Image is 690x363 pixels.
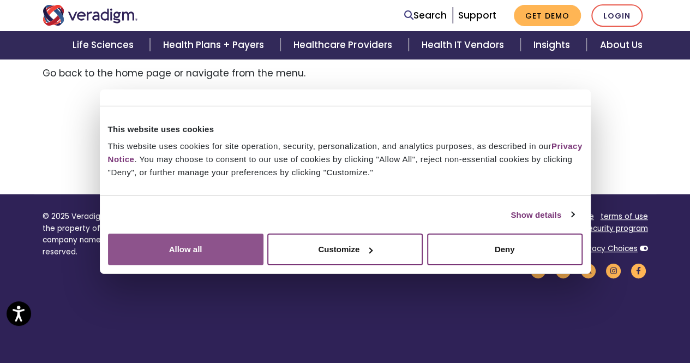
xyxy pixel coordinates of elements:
[560,243,638,254] a: Your Privacy Choices
[280,31,408,59] a: Healthcare Providers
[409,31,520,59] a: Health IT Vendors
[604,265,623,276] a: Veradigm Instagram Link
[586,31,655,59] a: About Us
[591,4,643,27] a: Login
[514,5,581,26] a: Get Demo
[43,66,648,81] p: Go back to the home page or navigate from the menu.
[520,31,586,59] a: Insights
[108,122,583,135] div: This website uses cookies
[404,8,447,23] a: Search
[601,211,648,222] a: terms of use
[43,211,337,258] p: © 2025 Veradigm LLC and/or its affiliates. All rights reserved. Cited marks are the property of V...
[529,265,548,276] a: Veradigm LinkedIn Link
[629,265,648,276] a: Veradigm Facebook Link
[150,31,280,59] a: Health Plans + Payers
[267,234,423,265] button: Customize
[458,9,496,22] a: Support
[554,265,573,276] a: Veradigm YouTube Link
[427,234,583,265] button: Deny
[43,5,138,26] img: Veradigm logo
[108,140,583,179] div: This website uses cookies for site operation, security, personalization, and analytics purposes, ...
[59,31,150,59] a: Life Sciences
[511,208,574,221] a: Show details
[538,223,648,234] a: privacy and security program
[108,234,263,265] button: Allow all
[108,141,583,164] a: Privacy Notice
[579,265,598,276] a: Veradigm Twitter Link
